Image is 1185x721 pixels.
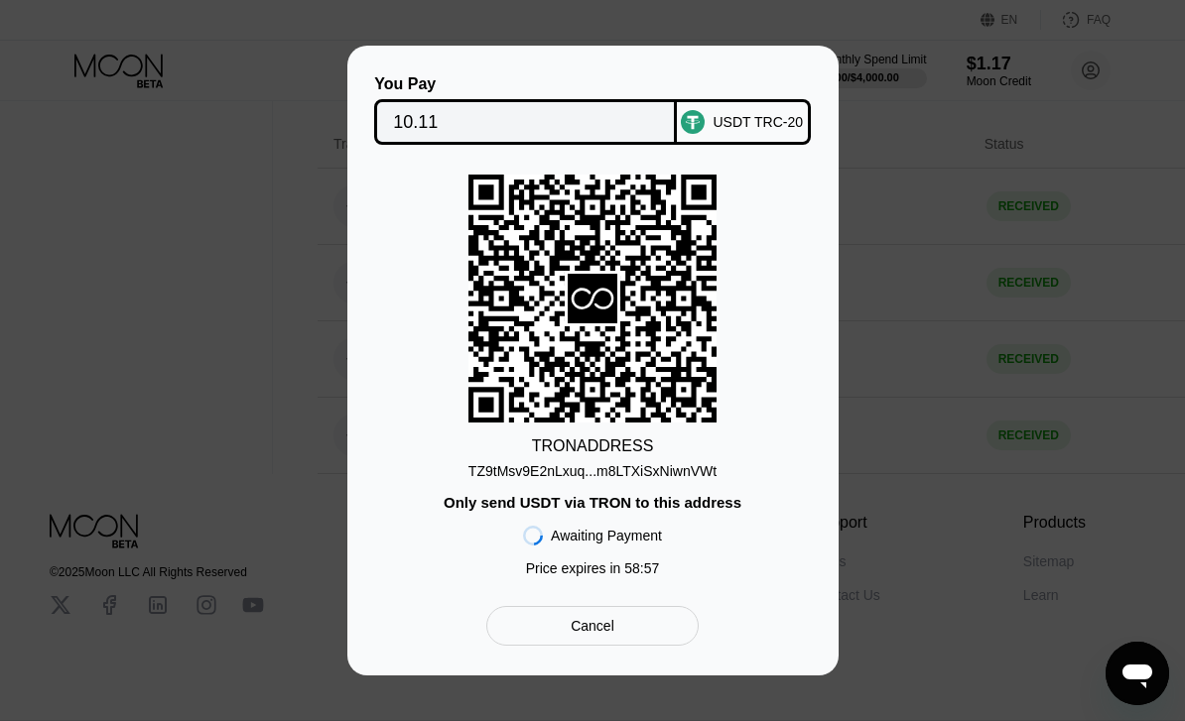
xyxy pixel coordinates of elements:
[468,455,717,479] div: TZ9tMsv9E2nLxuq...m8LTXiSxNiwnVWt
[571,617,614,635] div: Cancel
[486,606,698,646] div: Cancel
[374,75,677,93] div: You Pay
[377,75,809,145] div: You PayUSDT TRC-20
[551,528,662,543] div: Awaiting Payment
[713,114,803,130] div: USDT TRC-20
[444,494,741,511] div: Only send USDT via TRON to this address
[624,560,659,576] span: 58 : 57
[468,463,717,479] div: TZ9tMsv9E2nLxuq...m8LTXiSxNiwnVWt
[526,560,660,576] div: Price expires in
[1106,642,1169,705] iframe: Button to launch messaging window
[532,437,654,455] div: TRON ADDRESS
